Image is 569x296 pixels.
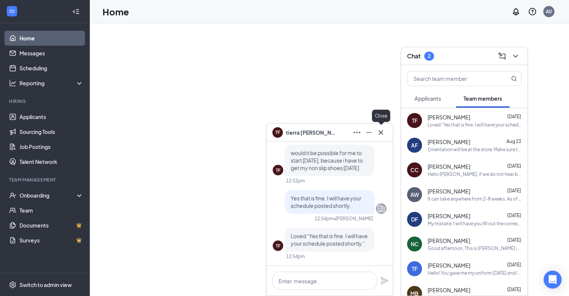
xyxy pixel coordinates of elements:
[507,237,521,243] span: [DATE]
[410,166,419,174] div: CC
[407,71,496,86] input: Search team member
[352,128,361,137] svg: Ellipses
[498,52,507,61] svg: ComposeMessage
[380,276,389,285] svg: Plane
[428,113,470,121] span: [PERSON_NAME]
[19,281,72,289] div: Switch to admin view
[291,195,361,209] span: Yes that is fine. I will have your schedule posted shortly.
[19,31,83,46] a: Home
[377,204,386,213] svg: Company
[507,262,521,268] span: [DATE]
[428,122,521,128] div: Loved “Yes that is fine. I will have your schedule posted shortly.”
[507,213,521,218] span: [DATE]
[8,7,16,15] svg: WorkstreamLogo
[19,192,77,199] div: Onboarding
[464,95,502,102] span: Team members
[363,126,375,138] button: Minimize
[511,52,520,61] svg: ChevronDown
[507,188,521,193] span: [DATE]
[412,117,417,124] div: TF
[544,271,562,289] div: Open Intercom Messenger
[9,98,82,104] div: Hiring
[364,128,373,137] svg: Minimize
[428,187,470,195] span: [PERSON_NAME]
[376,128,385,137] svg: Cross
[428,220,521,227] div: My mistake. I will have you fill out the correct one on your first day so that I don't have to ha...
[507,114,521,119] span: [DATE]
[9,281,16,289] svg: Settings
[372,110,390,122] div: Close
[276,167,281,173] div: TF
[428,270,521,276] div: Hello! You gave me my uniform [DATE] and I was just wondering if I would get the belt cut [DATE] ...
[19,218,83,233] a: DocumentsCrown
[412,265,417,272] div: TF
[9,192,16,199] svg: UserCheck
[414,95,441,102] span: Applicants
[546,8,552,15] div: AD
[19,61,83,76] a: Scheduling
[286,128,338,137] span: tierra [PERSON_NAME]
[511,76,517,82] svg: MagnifyingGlass
[428,245,521,251] div: Good afternoon, This is [PERSON_NAME] i have orientation this afternoon is there a requirement on...
[19,79,84,87] div: Reporting
[411,216,418,223] div: DF
[103,5,129,18] h1: Home
[507,287,521,292] span: [DATE]
[291,149,363,171] span: would it be possible for me to start [DATE]. because i have to get my non slip shoes [DATE]
[428,171,521,177] div: Hello [PERSON_NAME], if we do not hear back from you by 4 pm, we will no longer continue with the...
[507,163,521,169] span: [DATE]
[19,154,83,169] a: Talent Network
[411,141,418,149] div: AF
[510,50,521,62] button: ChevronDown
[428,196,521,202] div: It can take anywhere from 2-8 weeks. As of right now, the permit is still pending approval from t...
[351,126,363,138] button: Ellipses
[507,138,521,144] span: Aug 23
[428,286,470,294] span: [PERSON_NAME]
[72,8,80,15] svg: Collapse
[291,232,368,247] span: Loved “Yes that is fine. I will have your schedule posted shortly.”
[286,253,305,259] div: 12:54pm
[9,79,16,87] svg: Analysis
[19,233,83,248] a: SurveysCrown
[407,52,420,60] h3: Chat
[333,215,373,222] span: • [PERSON_NAME]
[19,124,83,139] a: Sourcing Tools
[19,139,83,154] a: Job Postings
[496,50,508,62] button: ComposeMessage
[375,126,387,138] button: Cross
[19,203,83,218] a: Team
[19,46,83,61] a: Messages
[428,212,470,220] span: [PERSON_NAME]
[276,242,281,249] div: TF
[315,215,333,222] div: 12:54pm
[410,191,419,198] div: AW
[428,163,470,170] span: [PERSON_NAME]
[428,237,470,244] span: [PERSON_NAME]
[411,240,419,248] div: NC
[286,177,305,184] div: 12:52pm
[428,146,521,153] div: Orientation will be at the store. Make sure that you bring a picture ID and a social security car...
[428,262,470,269] span: [PERSON_NAME]
[511,7,520,16] svg: Notifications
[428,53,431,59] div: 2
[528,7,537,16] svg: QuestionInfo
[9,177,82,183] div: Team Management
[428,138,470,146] span: [PERSON_NAME]
[19,109,83,124] a: Applicants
